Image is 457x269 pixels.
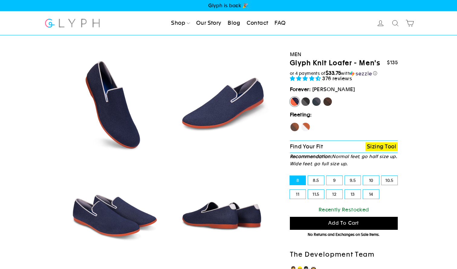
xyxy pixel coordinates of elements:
[44,15,101,31] img: Glyph
[345,176,361,185] label: 9.5
[290,154,332,159] strong: Recommendation:
[326,70,341,76] span: $33.75
[290,153,398,167] p: Normal feet, go half size up. Wide feet, go full size up.
[272,17,288,30] a: FAQ
[323,97,332,106] label: Mustang
[365,142,398,151] a: Sizing Tool
[169,17,192,30] a: Shop
[62,53,165,156] img: Marlin
[290,70,398,76] div: or 4 payments of$33.75withSezzle Click to learn more about Sezzle
[290,217,398,230] button: Add to cart
[308,176,324,185] label: 8.5
[350,71,372,76] img: Sezzle
[363,190,379,199] label: 14
[312,97,321,106] label: Rhino
[301,97,310,106] label: Panther
[308,233,380,237] span: No Returns and Exchanges on Sale Items.
[170,161,274,264] img: Marlin
[194,17,224,30] a: Our Story
[290,97,300,106] label: [PERSON_NAME]
[322,75,352,81] span: 376 reviews
[290,143,323,150] span: Find Your Fit
[170,53,274,156] img: Marlin
[62,161,165,264] img: Marlin
[290,86,311,92] strong: Forever:
[290,206,398,214] div: Recently Restocked
[312,86,355,92] span: [PERSON_NAME]
[290,75,322,81] span: 4.73 stars
[290,250,398,259] h2: The Development Team
[290,50,398,59] div: Men
[290,70,398,76] div: or 4 payments of with
[290,176,306,185] label: 8
[345,190,361,199] label: 13
[387,60,398,65] span: $135
[301,122,310,132] label: Fox
[308,190,324,199] label: 11.5
[326,176,342,185] label: 9
[326,190,342,199] label: 12
[363,176,379,185] label: 10
[290,112,312,118] strong: Fleeting:
[244,17,271,30] a: Contact
[169,17,288,30] ul: Primary
[328,220,359,226] span: Add to cart
[290,190,306,199] label: 11
[225,17,243,30] a: Blog
[381,176,397,185] label: 10.5
[290,122,300,132] label: Hawk
[290,59,381,68] h1: Glyph Knit Loafer - Men's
